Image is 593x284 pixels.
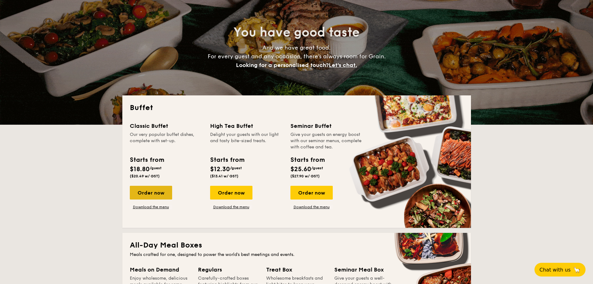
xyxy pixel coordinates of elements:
[290,174,320,178] span: ($27.90 w/ GST)
[130,155,164,165] div: Starts from
[210,205,252,209] a: Download the menu
[210,166,230,173] span: $12.30
[210,174,238,178] span: ($13.41 w/ GST)
[539,267,571,273] span: Chat with us
[130,122,203,130] div: Classic Buffet
[290,205,333,209] a: Download the menu
[198,265,259,274] div: Regulars
[210,132,283,150] div: Delight your guests with our light and tasty bite-sized treats.
[130,205,172,209] a: Download the menu
[130,103,464,113] h2: Buffet
[311,166,323,170] span: /guest
[130,186,172,200] div: Order now
[534,263,586,277] button: Chat with us🦙
[334,265,395,274] div: Seminar Meal Box
[210,186,252,200] div: Order now
[130,166,150,173] span: $18.80
[290,166,311,173] span: $25.60
[290,122,363,130] div: Seminar Buffet
[130,174,160,178] span: ($20.49 w/ GST)
[130,240,464,250] h2: All-Day Meal Boxes
[573,266,581,273] span: 🦙
[230,166,242,170] span: /guest
[290,186,333,200] div: Order now
[233,25,360,40] span: You have good taste
[130,132,203,150] div: Our very popular buffet dishes, complete with set-up.
[210,155,244,165] div: Starts from
[329,62,357,69] span: Let's chat.
[290,132,363,150] div: Give your guests an energy boost with our seminar menus, complete with coffee and tea.
[130,252,464,258] div: Meals crafted for one, designed to power the world's best meetings and events.
[236,62,329,69] span: Looking for a personalised touch?
[290,155,324,165] div: Starts from
[150,166,162,170] span: /guest
[266,265,327,274] div: Treat Box
[210,122,283,130] div: High Tea Buffet
[208,44,386,69] span: And we have great food. For every guest and any occasion, there’s always room for Grain.
[130,265,191,274] div: Meals on Demand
